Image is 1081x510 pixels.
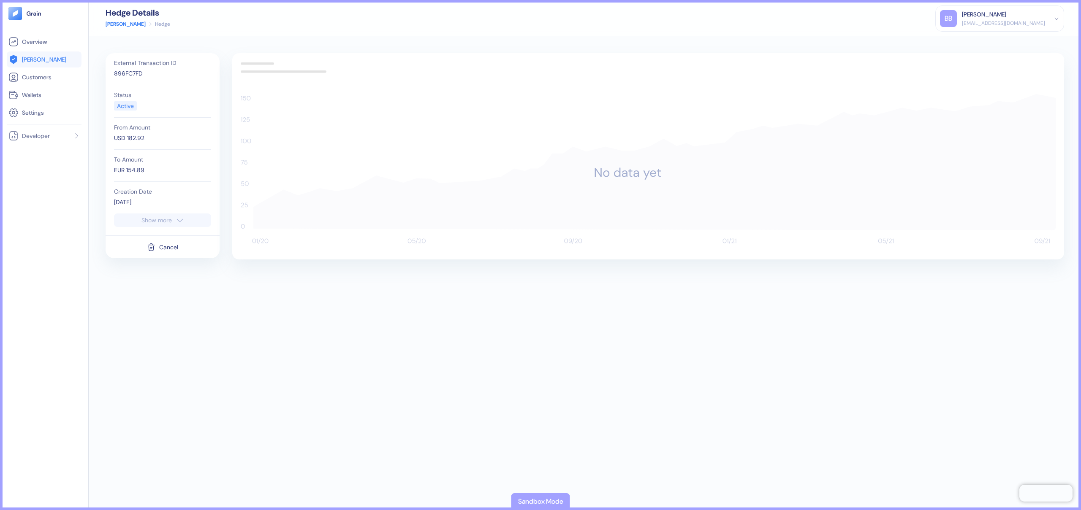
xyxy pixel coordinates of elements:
[22,108,44,117] span: Settings
[114,189,211,194] div: Creation Date
[114,134,211,143] div: USD 182.92
[114,166,211,175] div: EUR 154.89
[22,38,47,46] span: Overview
[8,108,80,118] a: Settings
[8,37,80,47] a: Overview
[147,239,178,255] button: Cancel
[114,198,211,207] div: [DATE]
[22,132,50,140] span: Developer
[106,8,170,17] div: Hedge Details
[22,91,41,99] span: Wallets
[159,244,178,250] div: Cancel
[8,7,22,20] img: logo-tablet-V2.svg
[114,60,211,66] div: External Transaction ID
[114,124,211,130] div: From Amount
[962,10,1006,19] div: [PERSON_NAME]
[8,54,80,65] a: [PERSON_NAME]
[114,213,211,227] button: Show more
[940,10,957,27] div: BB
[1019,485,1073,502] iframe: Chatra live chat
[117,102,134,111] div: Active
[26,11,42,16] img: logo
[141,217,172,223] div: Show more
[114,92,211,98] div: Status
[106,20,146,28] a: [PERSON_NAME]
[8,90,80,100] a: Wallets
[114,69,211,78] div: 896FC7FD
[8,72,80,82] a: Customers
[22,73,52,81] span: Customers
[518,497,563,507] div: Sandbox Mode
[22,55,66,64] span: [PERSON_NAME]
[114,157,211,162] div: To Amount
[962,19,1045,27] div: [EMAIL_ADDRESS][DOMAIN_NAME]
